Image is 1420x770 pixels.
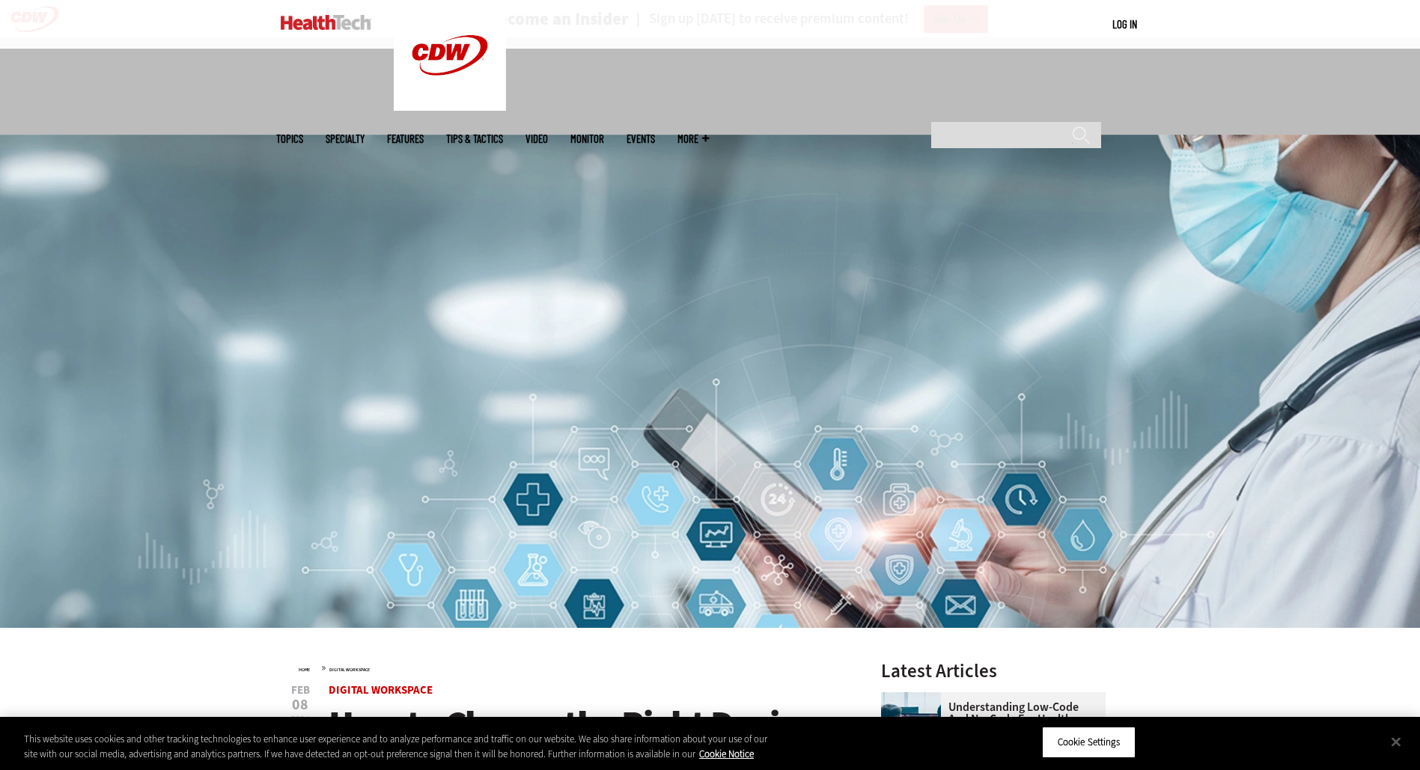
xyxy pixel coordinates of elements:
a: MonITor [570,133,604,144]
a: Home [299,667,310,673]
a: Video [525,133,548,144]
a: Tips & Tactics [446,133,503,144]
span: Topics [276,133,303,144]
span: Feb [291,685,310,696]
a: Digital Workspace [329,682,433,697]
a: Coworkers coding [881,692,948,704]
span: 2024 [291,713,309,725]
button: Close [1380,725,1413,758]
h3: Latest Articles [881,661,1106,680]
span: Specialty [326,133,365,144]
a: Digital Workspace [329,667,370,673]
img: Home [281,15,371,30]
button: Cookie Settings [1042,727,1136,758]
a: Understanding Low-Code and No-Code for Healthcare [881,701,1097,725]
a: Log in [1112,17,1137,31]
span: More [677,133,709,144]
div: » [299,661,842,673]
a: More information about your privacy [699,748,754,760]
div: This website uses cookies and other tracking technologies to enhance user experience and to analy... [24,732,781,761]
span: 08 [291,697,310,712]
a: Events [627,133,655,144]
img: Coworkers coding [881,692,941,752]
a: CDW [394,99,506,114]
div: User menu [1112,16,1137,32]
a: Features [387,133,424,144]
